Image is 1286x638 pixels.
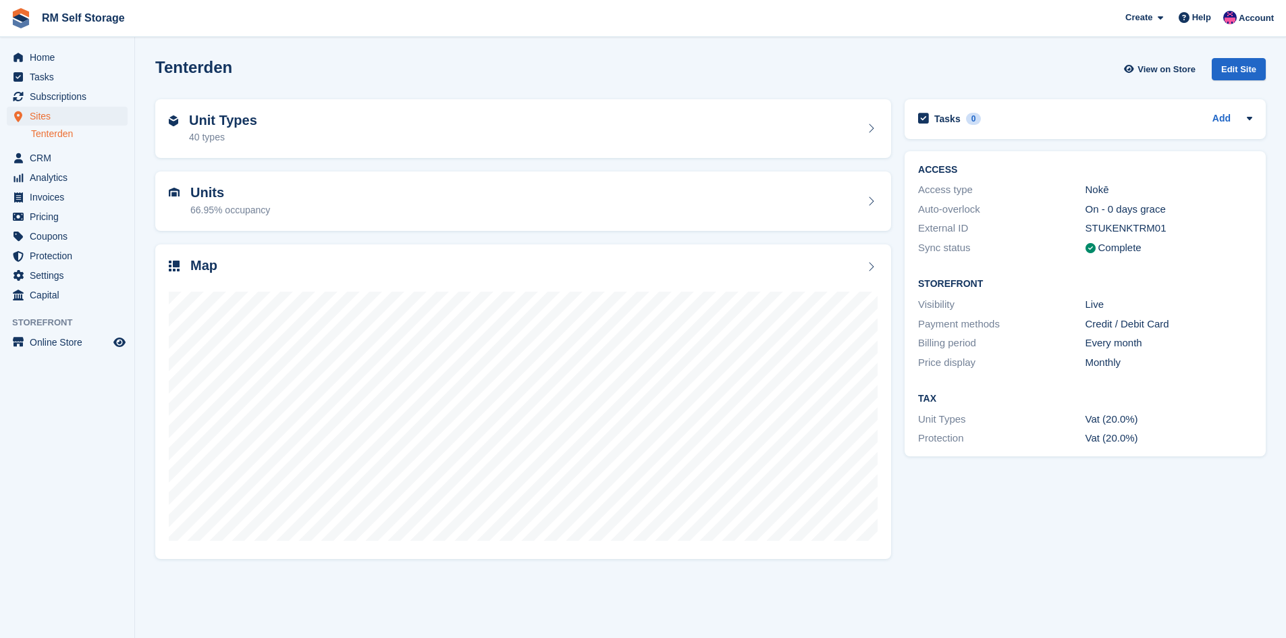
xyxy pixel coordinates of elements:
[918,182,1085,198] div: Access type
[30,333,111,352] span: Online Store
[1223,11,1237,24] img: Roger Marsh
[918,336,1085,351] div: Billing period
[1239,11,1274,25] span: Account
[918,317,1085,332] div: Payment methods
[1122,58,1201,80] a: View on Store
[36,7,130,29] a: RM Self Storage
[1212,58,1266,86] a: Edit Site
[918,221,1085,236] div: External ID
[1086,202,1252,217] div: On - 0 days grace
[155,99,891,159] a: Unit Types 40 types
[7,168,128,187] a: menu
[190,203,270,217] div: 66.95% occupancy
[918,412,1085,427] div: Unit Types
[30,286,111,304] span: Capital
[1086,431,1252,446] div: Vat (20.0%)
[30,246,111,265] span: Protection
[7,266,128,285] a: menu
[7,188,128,207] a: menu
[918,279,1252,290] h2: Storefront
[30,266,111,285] span: Settings
[155,244,891,560] a: Map
[30,207,111,226] span: Pricing
[30,149,111,167] span: CRM
[1086,355,1252,371] div: Monthly
[30,227,111,246] span: Coupons
[12,316,134,329] span: Storefront
[1086,317,1252,332] div: Credit / Debit Card
[1086,412,1252,427] div: Vat (20.0%)
[918,394,1252,404] h2: Tax
[918,431,1085,446] div: Protection
[31,128,128,140] a: Tenterden
[11,8,31,28] img: stora-icon-8386f47178a22dfd0bd8f6a31ec36ba5ce8667c1dd55bd0f319d3a0aa187defe.svg
[7,246,128,265] a: menu
[7,227,128,246] a: menu
[190,185,270,201] h2: Units
[918,165,1252,176] h2: ACCESS
[918,240,1085,256] div: Sync status
[30,48,111,67] span: Home
[169,188,180,197] img: unit-icn-7be61d7bf1b0ce9d3e12c5938cc71ed9869f7b940bace4675aadf7bd6d80202e.svg
[7,333,128,352] a: menu
[1192,11,1211,24] span: Help
[1098,240,1142,256] div: Complete
[7,87,128,106] a: menu
[189,113,257,128] h2: Unit Types
[7,207,128,226] a: menu
[7,107,128,126] a: menu
[918,202,1085,217] div: Auto-overlock
[1212,111,1231,127] a: Add
[918,355,1085,371] div: Price display
[1086,221,1252,236] div: STUKENKTRM01
[918,297,1085,313] div: Visibility
[966,113,982,125] div: 0
[7,68,128,86] a: menu
[111,334,128,350] a: Preview store
[155,58,232,76] h2: Tenterden
[155,171,891,231] a: Units 66.95% occupancy
[1086,336,1252,351] div: Every month
[7,149,128,167] a: menu
[1125,11,1152,24] span: Create
[30,68,111,86] span: Tasks
[169,261,180,271] img: map-icn-33ee37083ee616e46c38cad1a60f524a97daa1e2b2c8c0bc3eb3415660979fc1.svg
[30,107,111,126] span: Sites
[169,115,178,126] img: unit-type-icn-2b2737a686de81e16bb02015468b77c625bbabd49415b5ef34ead5e3b44a266d.svg
[189,130,257,144] div: 40 types
[7,286,128,304] a: menu
[7,48,128,67] a: menu
[1212,58,1266,80] div: Edit Site
[190,258,217,273] h2: Map
[30,168,111,187] span: Analytics
[1137,63,1196,76] span: View on Store
[1086,182,1252,198] div: Nokē
[1086,297,1252,313] div: Live
[30,188,111,207] span: Invoices
[30,87,111,106] span: Subscriptions
[934,113,961,125] h2: Tasks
